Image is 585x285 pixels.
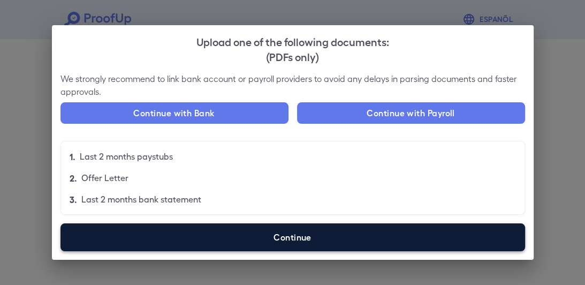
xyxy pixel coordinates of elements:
label: Continue [60,223,525,251]
p: 2. [70,171,77,184]
p: 3. [70,193,77,206]
p: We strongly recommend to link bank account or payroll providers to avoid any delays in parsing do... [60,72,525,98]
button: Continue with Payroll [297,102,525,124]
h2: Upload one of the following documents: [52,25,534,72]
p: 1. [70,150,75,163]
p: Last 2 months paystubs [80,150,173,163]
p: Offer Letter [81,171,128,184]
p: Last 2 months bank statement [81,193,201,206]
button: Continue with Bank [60,102,288,124]
div: (PDFs only) [60,49,525,64]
